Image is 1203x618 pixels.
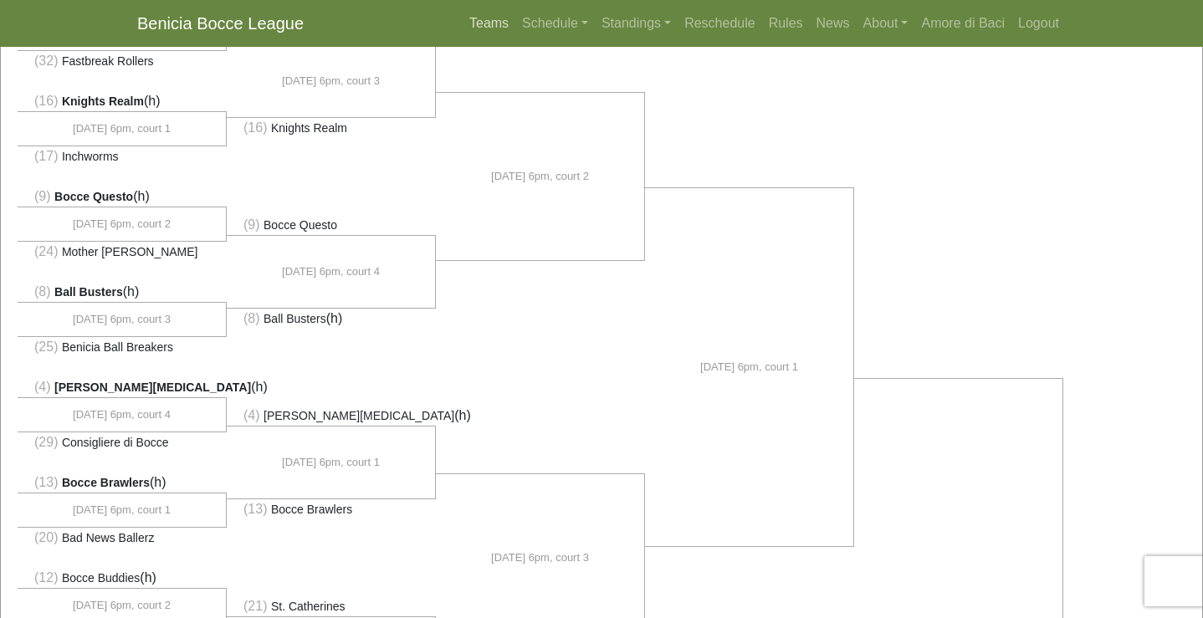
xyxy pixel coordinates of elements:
span: (21) [243,599,267,613]
li: (h) [18,472,227,493]
span: Bocce Buddies [62,571,140,585]
span: [DATE] 6pm, court 2 [73,216,171,232]
span: Benicia Ball Breakers [62,340,173,354]
span: Knights Realm [62,94,144,108]
span: (4) [243,408,260,422]
span: [PERSON_NAME][MEDICAL_DATA] [54,381,251,394]
span: [DATE] 6pm, court 4 [73,406,171,423]
span: [DATE] 6pm, court 1 [73,502,171,518]
span: (8) [243,311,260,325]
span: Bocce Brawlers [271,503,352,516]
span: Bocce Questo [264,218,337,232]
span: Bocce Questo [54,190,133,203]
span: (25) [34,340,58,354]
a: Amore di Baci [914,7,1011,40]
a: Benicia Bocce League [137,7,304,40]
span: [PERSON_NAME][MEDICAL_DATA] [264,409,454,422]
a: Logout [1011,7,1066,40]
span: (17) [34,149,58,163]
span: (13) [34,475,58,489]
span: (4) [34,380,51,394]
span: Ball Busters [54,285,123,299]
span: Fastbreak Rollers [62,54,154,68]
a: Teams [463,7,515,40]
span: [DATE] 6pm, court 2 [491,168,589,185]
li: (h) [18,377,227,398]
span: (29) [34,435,58,449]
span: (9) [243,217,260,232]
span: (12) [34,570,58,585]
a: Reschedule [678,7,762,40]
span: (8) [34,284,51,299]
span: St. Catherines [271,600,346,613]
span: [DATE] 6pm, court 2 [73,597,171,614]
span: [DATE] 6pm, court 3 [73,311,171,328]
span: Knights Realm [271,121,347,135]
span: [DATE] 6pm, court 1 [700,359,798,375]
a: Schedule [515,7,595,40]
span: Consigliere di Bocce [62,436,169,449]
a: About [857,7,915,40]
span: Bocce Brawlers [62,476,150,489]
span: [DATE] 6pm, court 1 [73,120,171,137]
span: (16) [243,120,267,135]
span: (32) [34,54,58,68]
li: (h) [227,406,436,426]
span: (16) [34,94,58,108]
li: (h) [227,308,436,329]
span: (24) [34,244,58,258]
span: [DATE] 6pm, court 1 [282,454,380,471]
a: Standings [595,7,678,40]
li: (h) [18,568,227,589]
span: [DATE] 6pm, court 3 [491,549,589,566]
li: (h) [18,186,227,207]
span: [DATE] 6pm, court 4 [282,263,380,280]
a: News [810,7,857,40]
span: Bad News Ballerz [62,531,155,544]
span: Ball Busters [264,312,326,325]
span: Inchworms [62,150,119,163]
span: Mother [PERSON_NAME] [62,245,198,258]
span: [DATE] 6pm, court 3 [282,73,380,89]
span: (9) [34,189,51,203]
a: Rules [762,7,810,40]
li: (h) [18,282,227,303]
span: (13) [243,502,267,516]
span: (20) [34,530,58,544]
li: (h) [18,91,227,112]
